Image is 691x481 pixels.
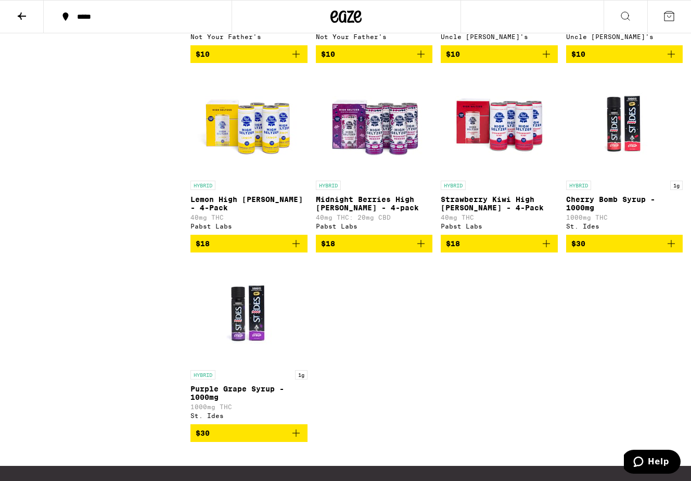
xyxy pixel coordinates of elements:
[190,71,308,235] a: Open page for Lemon High Seltzer - 4-Pack from Pabst Labs
[670,181,683,190] p: 1g
[566,45,683,63] button: Add to bag
[190,214,308,221] p: 40mg THC
[196,429,210,437] span: $30
[321,50,335,58] span: $10
[316,214,433,221] p: 40mg THC: 20mg CBD
[316,33,433,40] div: Not Your Father's
[441,235,558,252] button: Add to bag
[441,71,558,235] a: Open page for Strawberry Kiwi High Seltzer - 4-Pack from Pabst Labs
[441,214,558,221] p: 40mg THC
[441,223,558,230] div: Pabst Labs
[316,195,433,212] p: Midnight Berries High [PERSON_NAME] - 4-pack
[196,50,210,58] span: $10
[572,71,676,175] img: St. Ides - Cherry Bomb Syrup - 1000mg
[446,50,460,58] span: $10
[441,33,558,40] div: Uncle [PERSON_NAME]'s
[190,33,308,40] div: Not Your Father's
[447,71,551,175] img: Pabst Labs - Strawberry Kiwi High Seltzer - 4-Pack
[316,235,433,252] button: Add to bag
[190,424,308,442] button: Add to bag
[196,239,210,248] span: $18
[566,181,591,190] p: HYBRID
[316,71,433,235] a: Open page for Midnight Berries High Seltzer - 4-pack from Pabst Labs
[190,223,308,230] div: Pabst Labs
[190,385,308,401] p: Purple Grape Syrup - 1000mg
[446,239,460,248] span: $18
[322,71,426,175] img: Pabst Labs - Midnight Berries High Seltzer - 4-pack
[316,45,433,63] button: Add to bag
[571,239,585,248] span: $30
[566,71,683,235] a: Open page for Cherry Bomb Syrup - 1000mg from St. Ides
[441,181,466,190] p: HYBRID
[295,370,308,379] p: 1g
[190,261,308,424] a: Open page for Purple Grape Syrup - 1000mg from St. Ides
[624,450,681,476] iframe: Opens a widget where you can find more information
[566,195,683,212] p: Cherry Bomb Syrup - 1000mg
[190,412,308,419] div: St. Ides
[190,235,308,252] button: Add to bag
[197,261,301,365] img: St. Ides - Purple Grape Syrup - 1000mg
[441,45,558,63] button: Add to bag
[197,71,301,175] img: Pabst Labs - Lemon High Seltzer - 4-Pack
[316,223,433,230] div: Pabst Labs
[321,239,335,248] span: $18
[566,235,683,252] button: Add to bag
[566,214,683,221] p: 1000mg THC
[190,195,308,212] p: Lemon High [PERSON_NAME] - 4-Pack
[441,195,558,212] p: Strawberry Kiwi High [PERSON_NAME] - 4-Pack
[571,50,585,58] span: $10
[190,181,215,190] p: HYBRID
[316,181,341,190] p: HYBRID
[190,403,308,410] p: 1000mg THC
[566,223,683,230] div: St. Ides
[566,33,683,40] div: Uncle [PERSON_NAME]'s
[190,370,215,379] p: HYBRID
[190,45,308,63] button: Add to bag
